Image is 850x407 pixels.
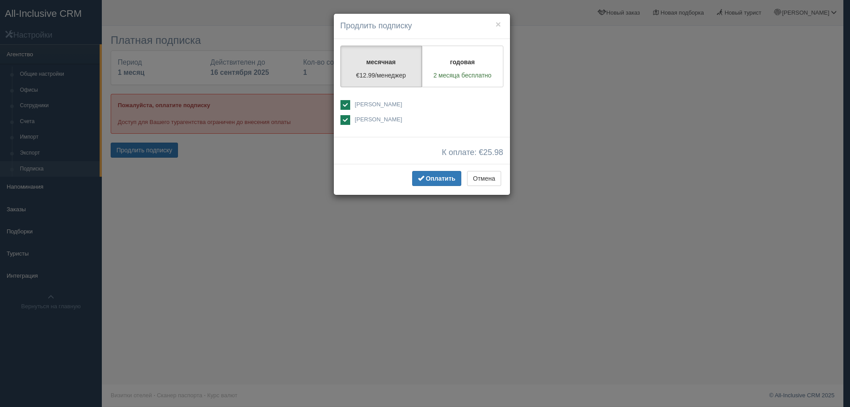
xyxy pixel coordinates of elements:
[412,171,461,186] button: Оплатить
[428,58,498,66] p: годовая
[346,71,416,80] p: €12.99/менеджер
[355,116,402,123] span: [PERSON_NAME]
[340,20,503,32] h4: Продлить подписку
[355,101,402,108] span: [PERSON_NAME]
[467,171,501,186] button: Отмена
[346,58,416,66] p: месячная
[428,71,498,80] p: 2 месяца бесплатно
[426,175,456,182] span: Оплатить
[442,148,503,157] span: К оплате: €
[495,19,501,29] button: ×
[483,148,503,157] span: 25.98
